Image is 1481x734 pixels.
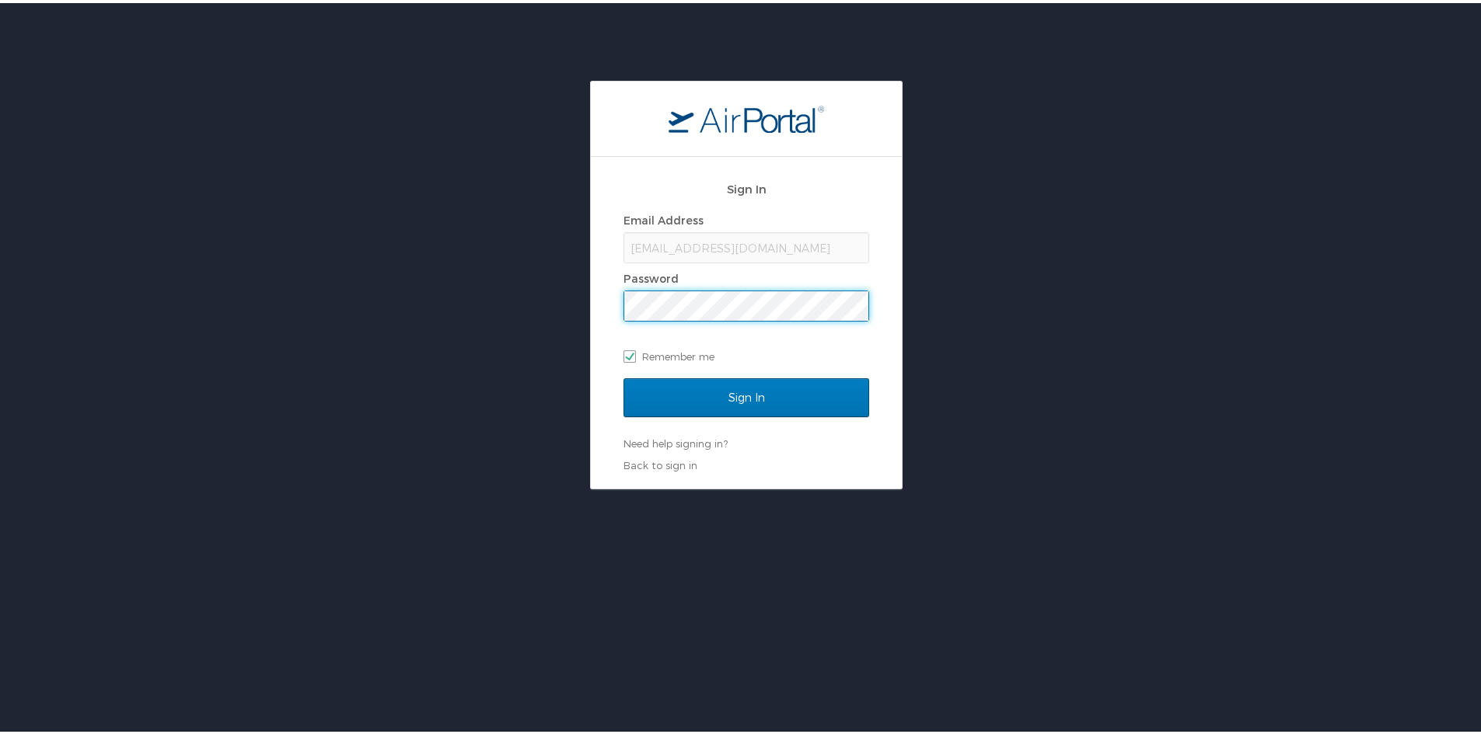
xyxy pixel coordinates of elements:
input: Sign In [623,375,869,414]
img: logo [669,102,824,130]
label: Email Address [623,210,704,224]
a: Back to sign in [623,456,697,468]
label: Password [623,269,679,282]
label: Remember me [623,342,869,365]
h2: Sign In [623,177,869,195]
a: Need help signing in? [623,434,728,447]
